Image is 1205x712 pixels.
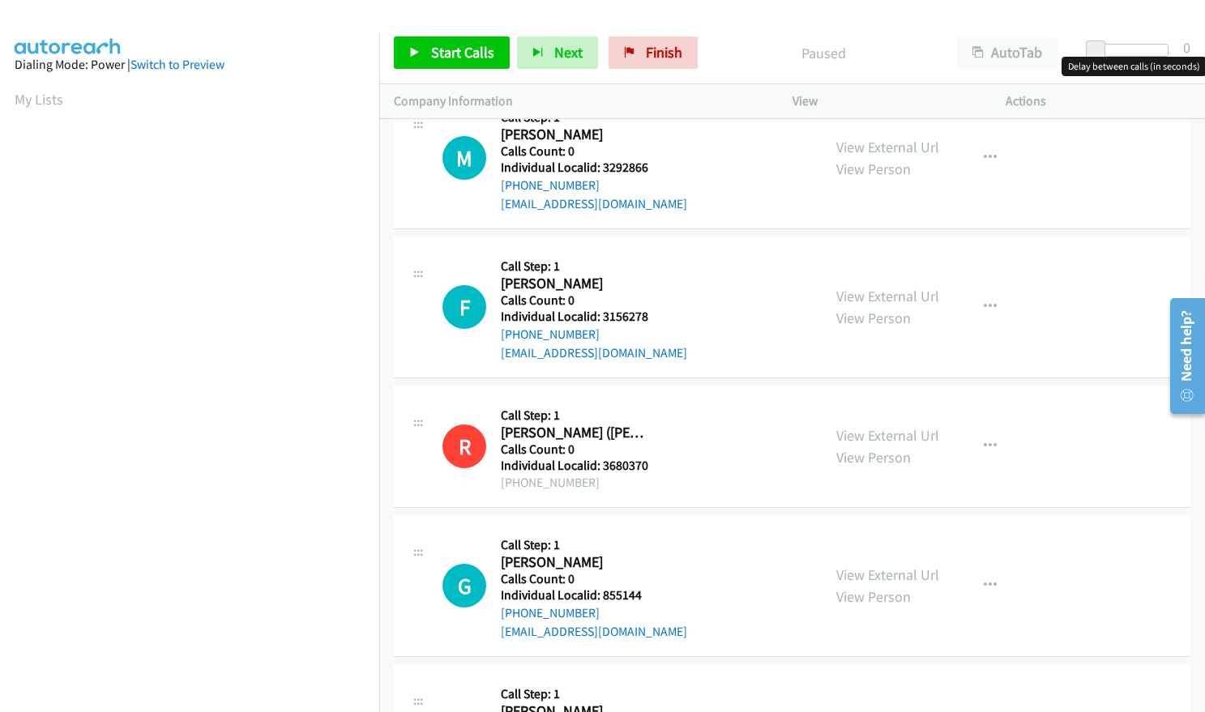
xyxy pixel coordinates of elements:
a: Start Calls [394,36,510,69]
p: Paused [720,42,928,64]
div: 0 [1183,36,1190,58]
h5: Call Step: 1 [501,537,687,553]
a: [EMAIL_ADDRESS][DOMAIN_NAME] [501,196,687,211]
button: Next [517,36,598,69]
h5: Individual Localid: 3292866 [501,160,687,176]
a: Switch to Preview [130,57,224,72]
div: Dialing Mode: Power | [15,55,365,75]
span: Start Calls [431,43,494,62]
button: AutoTab [957,36,1058,69]
span: Next [554,43,583,62]
div: [PHONE_NUMBER] [501,473,648,492]
a: View Person [836,309,911,327]
a: View Person [836,448,911,467]
h5: Calls Count: 0 [501,292,687,309]
h5: Calls Count: 0 [501,143,687,160]
h1: M [442,136,486,180]
a: View Person [836,587,911,606]
h2: [PERSON_NAME] [501,553,647,572]
h2: [PERSON_NAME] ([PERSON_NAME]) [PERSON_NAME] [501,424,647,442]
h1: G [442,564,486,608]
a: [PHONE_NUMBER] [501,605,600,620]
p: View [793,92,977,111]
a: View Person [836,160,911,178]
a: View External Url [836,287,939,305]
h5: Call Step: 1 [501,407,648,424]
h5: Individual Localid: 3680370 [501,458,648,474]
a: [PHONE_NUMBER] [501,326,600,342]
h1: R [442,424,486,468]
h5: Calls Count: 0 [501,441,648,458]
a: View External Url [836,138,939,156]
div: The call is yet to be attempted [442,564,486,608]
h1: F [442,285,486,329]
iframe: Resource Center [1158,292,1205,420]
a: View External Url [836,426,939,445]
p: Company Information [394,92,763,111]
h2: [PERSON_NAME] [501,275,647,293]
h5: Call Step: 1 [501,258,687,275]
a: [EMAIL_ADDRESS][DOMAIN_NAME] [501,345,687,360]
h5: Individual Localid: 3156278 [501,309,687,325]
span: Finish [646,43,682,62]
p: Actions [1006,92,1190,111]
a: [EMAIL_ADDRESS][DOMAIN_NAME] [501,624,687,639]
h2: [PERSON_NAME] [501,126,647,144]
h5: Call Step: 1 [501,686,687,702]
h5: Individual Localid: 855144 [501,587,687,603]
a: My Lists [15,90,63,109]
a: Finish [609,36,698,69]
a: [PHONE_NUMBER] [501,177,600,193]
h5: Calls Count: 0 [501,571,687,587]
a: View External Url [836,565,939,584]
